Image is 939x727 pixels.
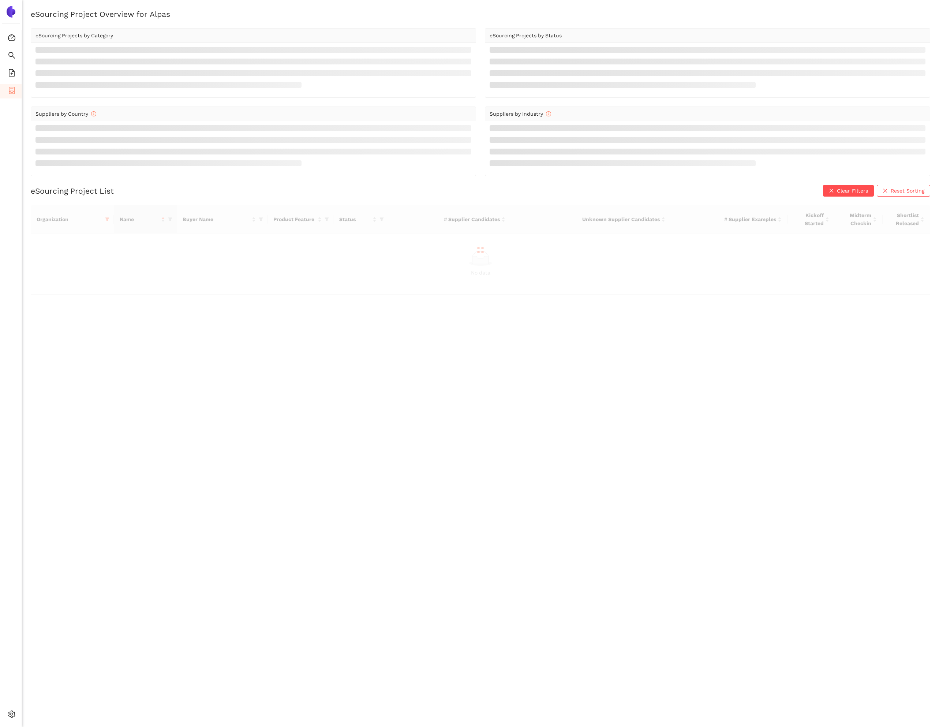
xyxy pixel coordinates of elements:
span: close [883,188,888,194]
span: setting [8,708,15,723]
span: Suppliers by Industry [490,111,551,117]
button: closeClear Filters [823,185,874,197]
span: eSourcing Projects by Category [35,33,113,38]
span: info-circle [546,111,551,116]
span: container [8,84,15,99]
span: close [829,188,834,194]
span: Clear Filters [837,187,868,195]
img: Logo [5,6,17,18]
span: dashboard [8,31,15,46]
span: eSourcing Projects by Status [490,33,562,38]
h2: eSourcing Project List [31,186,114,196]
h2: eSourcing Project Overview for Alpas [31,9,930,19]
span: info-circle [91,111,96,116]
button: closeReset Sorting [877,185,930,197]
span: search [8,49,15,64]
span: Suppliers by Country [35,111,96,117]
span: file-add [8,67,15,81]
span: Reset Sorting [891,187,924,195]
